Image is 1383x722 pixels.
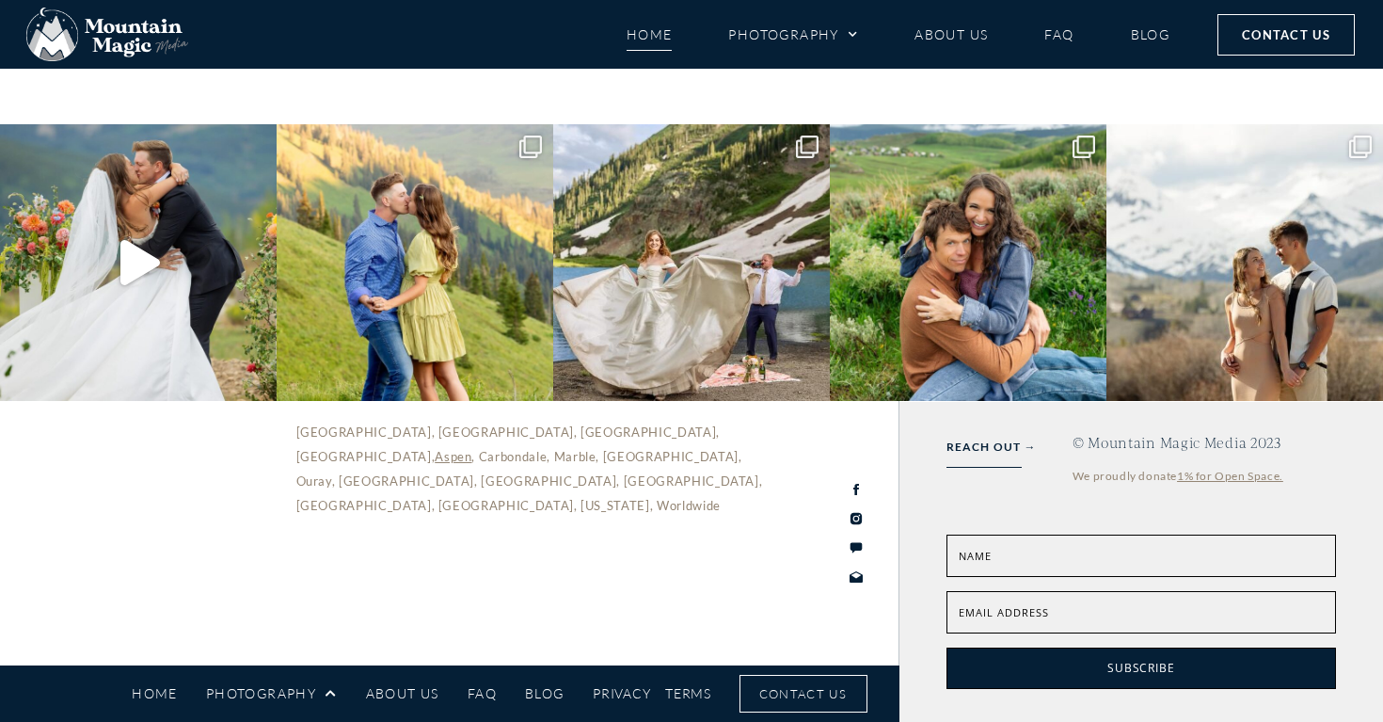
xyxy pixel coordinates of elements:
button: Subscribe [946,648,1337,690]
svg: Clone [519,136,542,158]
img: Mountain Magic Media photography logo Crested Butte Photographer [26,8,188,62]
a: Contact Us [1217,14,1355,56]
nav: Menu [627,18,1170,51]
a: Clone [830,124,1106,401]
a: About Us [366,677,439,710]
span: Contact Us [1242,24,1330,45]
span: Subscribe [1107,660,1174,676]
svg: Clone [1073,136,1095,158]
nav: Menu [132,677,564,710]
span: ame [967,549,992,563]
span: N [959,549,967,563]
img: Consider this our checklist, our heart’s wishlist, for your incredible wedding day: - We hope you... [553,124,830,401]
a: Home [132,677,178,710]
a: REACH OUT → [946,437,1037,457]
a: Photography [728,18,858,51]
a: Terms [665,682,711,705]
span: mail address [965,605,1049,619]
a: Clone [1106,124,1383,401]
a: Photography [206,677,338,710]
a: About Us [914,18,988,51]
p: [GEOGRAPHIC_DATA], [GEOGRAPHIC_DATA], [GEOGRAPHIC_DATA], [GEOGRAPHIC_DATA], , Carbondale, Marble,... [296,420,780,518]
a: FAQ [468,677,497,710]
img: Part ✌️ of Miracle & Zach’s #crestedbutteengagement They relaxed by the river and took in the cri... [1106,124,1383,401]
svg: Clone [1349,136,1372,158]
a: Aspen [435,449,471,464]
svg: Clone [796,136,819,158]
a: Clone [277,124,553,401]
img: Celebrated 5 years of marriage yesterday, and dang how lucky are we that it just keeps getting be... [830,124,1106,401]
div: We proudly donate [1073,465,1336,488]
a: Privacy [593,682,650,705]
h4: © Mountain Magic Media 2023 [1073,435,1336,451]
a: Blog [1131,18,1170,51]
a: Contact Us [739,675,867,713]
svg: Play [120,240,160,285]
span: Contact Us [759,683,848,704]
a: 1% for Open Space. [1177,469,1283,483]
a: Home [627,18,673,51]
span: E [959,605,965,619]
a: Clone [553,124,830,401]
a: Blog [525,677,564,710]
a: FAQ [1044,18,1073,51]
img: So thrilled to be celebrating Megan & Noah today! We’ve been a little MIA off insta this summer, ... [277,124,553,401]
